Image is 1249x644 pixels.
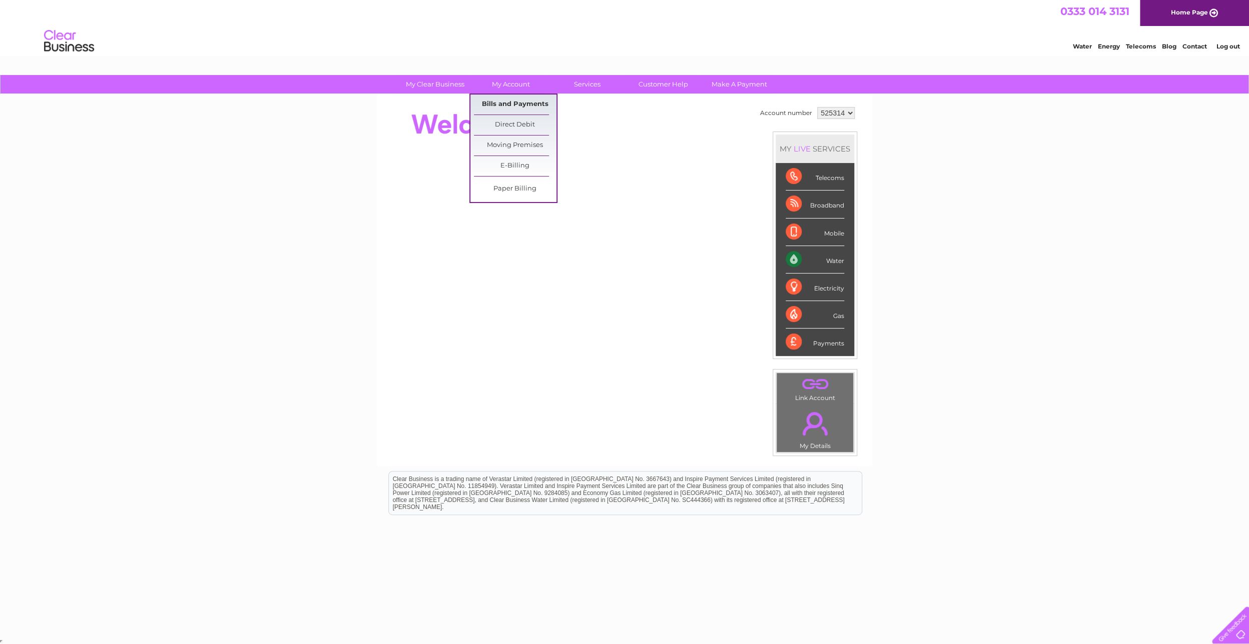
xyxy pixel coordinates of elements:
a: Contact [1182,42,1207,50]
a: Direct Debit [474,115,556,135]
a: E-Billing [474,156,556,176]
div: Water [786,246,844,273]
div: Payments [786,328,844,355]
a: Bills and Payments [474,94,556,114]
a: My Account [470,75,552,93]
div: Clear Business is a trading name of Verastar Limited (registered in [GEOGRAPHIC_DATA] No. 3667643... [389,5,862,48]
div: MY SERVICES [776,134,854,163]
a: Services [546,75,629,93]
a: Customer Help [622,75,705,93]
div: Electricity [786,273,844,301]
a: Paper Billing [474,179,556,199]
a: . [779,375,851,393]
a: Telecoms [1126,42,1156,50]
td: My Details [776,403,854,452]
a: . [779,406,851,441]
td: Account number [758,104,815,121]
div: Mobile [786,218,844,246]
a: Make A Payment [698,75,781,93]
a: Moving Premises [474,135,556,155]
div: Telecoms [786,163,844,190]
div: Broadband [786,190,844,218]
a: Water [1073,42,1092,50]
img: logo.png [44,26,95,56]
a: 0333 014 3131 [1060,5,1129,17]
div: LIVE [792,144,813,153]
a: Blog [1162,42,1176,50]
a: Energy [1098,42,1120,50]
td: Link Account [776,372,854,404]
a: My Clear Business [394,75,476,93]
a: Log out [1216,42,1239,50]
div: Gas [786,301,844,328]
